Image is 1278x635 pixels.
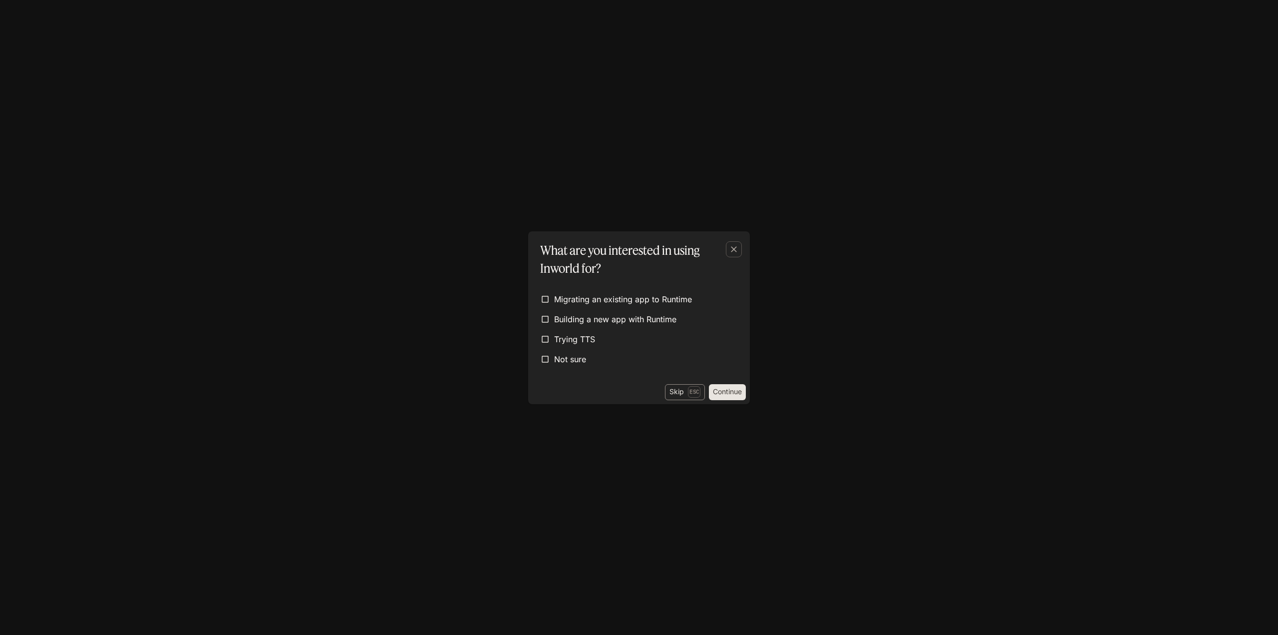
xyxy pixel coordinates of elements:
[540,241,734,277] p: What are you interested in using Inworld for?
[665,384,705,400] button: SkipEsc
[554,313,676,325] span: Building a new app with Runtime
[554,353,586,365] span: Not sure
[554,293,692,305] span: Migrating an existing app to Runtime
[554,333,595,345] span: Trying TTS
[709,384,746,400] button: Continue
[688,386,700,397] p: Esc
